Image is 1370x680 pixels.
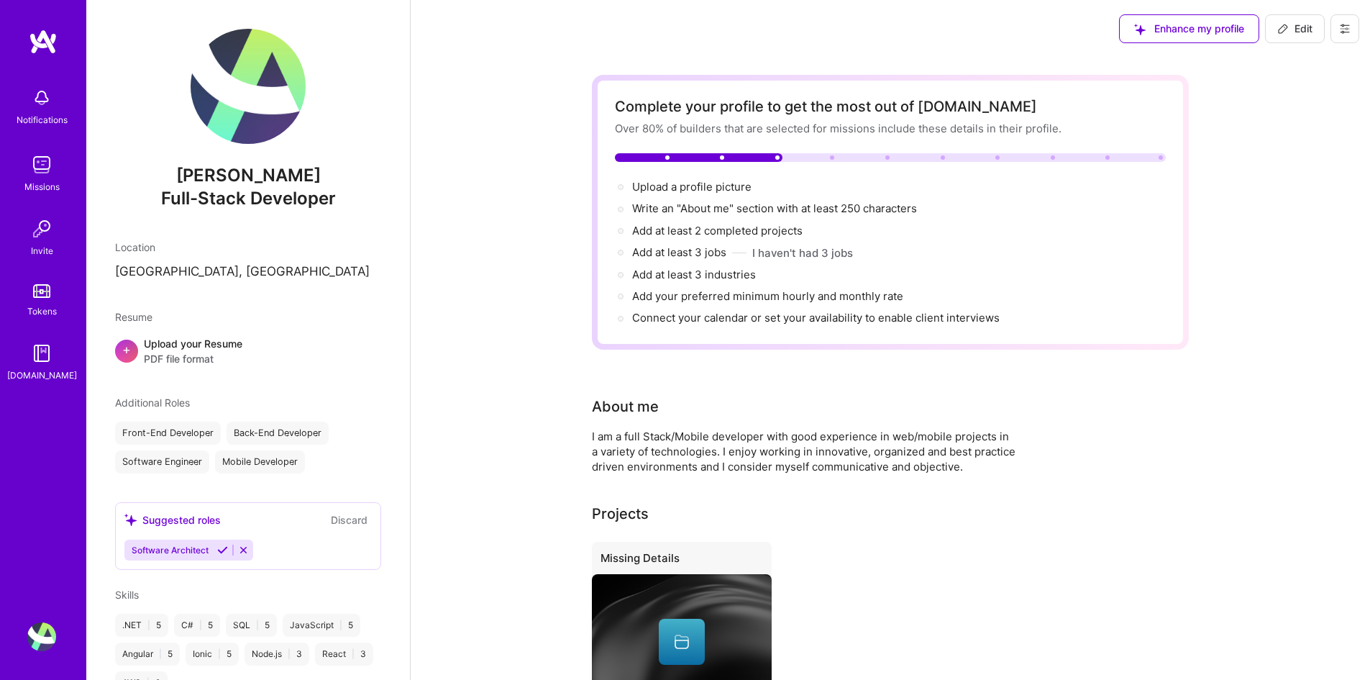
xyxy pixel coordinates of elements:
[115,165,381,186] span: [PERSON_NAME]
[115,240,381,255] div: Location
[1134,22,1244,36] span: Enhance my profile
[288,648,291,660] span: |
[24,179,60,194] div: Missions
[27,83,56,112] img: bell
[339,620,342,631] span: |
[7,368,77,383] div: [DOMAIN_NAME]
[592,396,659,417] div: About me
[27,622,56,651] img: User Avatar
[144,351,242,366] span: PDF file format
[159,648,162,660] span: |
[632,289,903,303] span: Add your preferred minimum hourly and monthly rate
[27,214,56,243] img: Invite
[27,339,56,368] img: guide book
[17,112,68,127] div: Notifications
[326,512,372,528] button: Discard
[31,243,53,258] div: Invite
[632,311,1000,325] span: Connect your calendar or set your availability to enable client interviews
[147,620,150,631] span: |
[1277,22,1312,36] span: Edit
[29,29,58,55] img: logo
[191,29,306,144] img: User Avatar
[215,450,305,473] div: Mobile Developer
[632,224,803,237] span: Add at least 2 completed projects
[592,429,1167,474] div: I am a full Stack/Mobile developer with good experience in web/mobile projects in a variety of te...
[592,542,772,580] div: Missing Details
[174,614,220,637] div: C# 5
[115,263,381,281] p: [GEOGRAPHIC_DATA], [GEOGRAPHIC_DATA]
[115,614,168,637] div: .NET 5
[27,150,56,179] img: teamwork
[124,512,221,527] div: Suggested roles
[115,396,190,409] span: Additional Roles
[199,620,202,631] span: |
[27,304,57,319] div: Tokens
[132,545,209,556] span: Software Architect
[115,422,221,445] div: Front-End Developer
[1134,24,1146,35] i: icon SuggestedTeams
[615,121,1166,136] div: Over 80% of builders that are selected for missions include these details in their profile.
[115,311,152,323] span: Resume
[615,98,1166,115] div: Complete your profile to get the most out of [DOMAIN_NAME]
[33,284,50,298] img: tokens
[632,180,752,194] span: Upload a profile picture
[218,648,221,660] span: |
[752,245,853,260] button: I haven't had 3 jobs
[186,643,239,666] div: Ionic 5
[115,643,180,666] div: Angular 5
[161,188,336,209] span: Full-Stack Developer
[283,614,360,637] div: JavaScript 5
[256,620,259,631] span: |
[238,545,249,556] i: Reject
[226,614,277,637] div: SQL 5
[115,589,139,601] span: Skills
[315,643,373,666] div: React 3
[124,514,137,526] i: icon SuggestedTeams
[122,342,131,357] span: +
[245,643,309,666] div: Node.js 3
[632,245,726,259] span: Add at least 3 jobs
[592,503,649,525] div: Projects
[144,336,242,366] div: Upload your Resume
[217,545,228,556] i: Accept
[227,422,329,445] div: Back-End Developer
[352,648,355,660] span: |
[632,201,920,215] span: Write an "About me" section with at least 250 characters
[115,450,209,473] div: Software Engineer
[632,268,756,281] span: Add at least 3 industries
